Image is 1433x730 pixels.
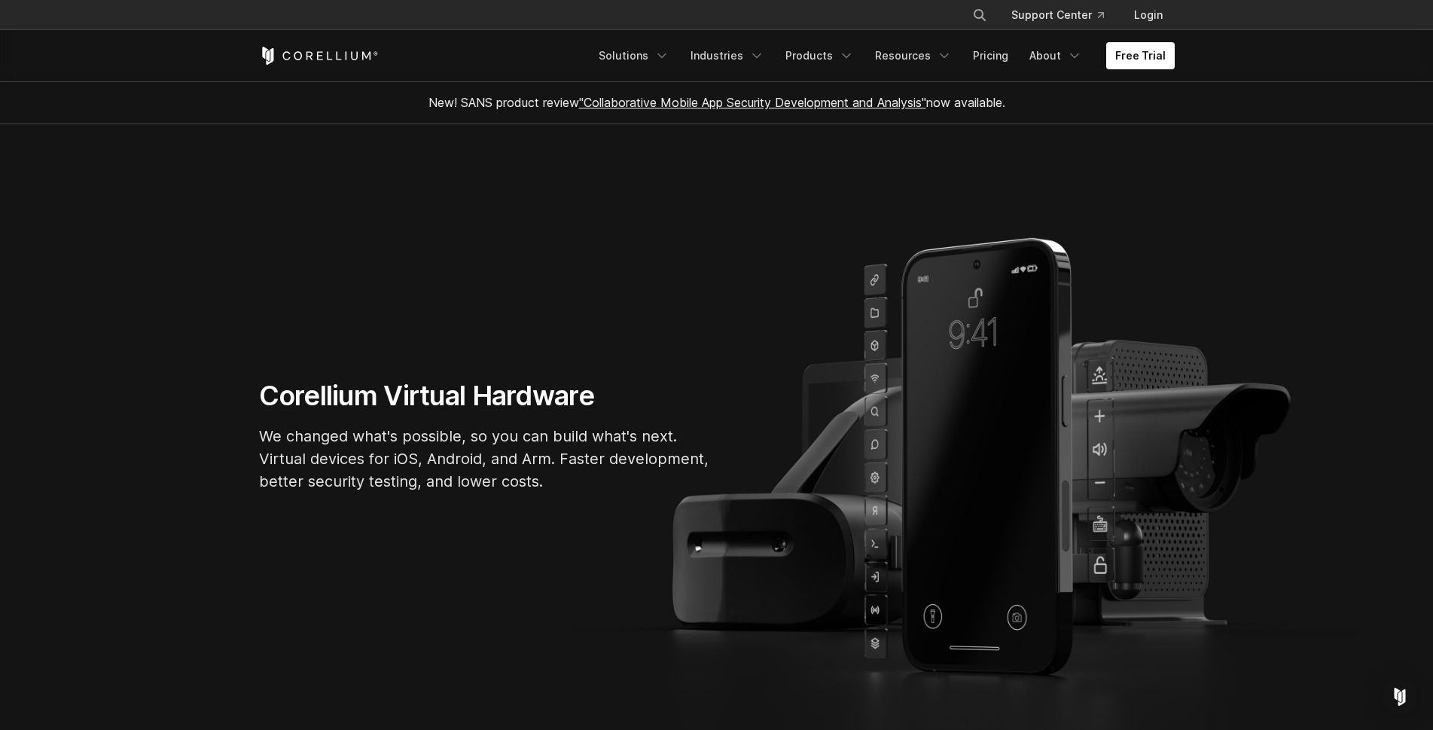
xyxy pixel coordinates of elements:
h1: Corellium Virtual Hardware [259,379,711,413]
a: Solutions [590,42,678,69]
a: Corellium Home [259,47,379,65]
a: Industries [681,42,773,69]
a: Products [776,42,863,69]
p: We changed what's possible, so you can build what's next. Virtual devices for iOS, Android, and A... [259,425,711,493]
a: Login [1122,2,1175,29]
a: About [1020,42,1091,69]
a: Pricing [964,42,1017,69]
a: Free Trial [1106,42,1175,69]
div: Navigation Menu [954,2,1175,29]
a: Support Center [999,2,1116,29]
a: Resources [866,42,961,69]
div: Navigation Menu [590,42,1175,69]
div: Open Intercom Messenger [1382,679,1418,715]
a: "Collaborative Mobile App Security Development and Analysis" [579,95,926,110]
span: New! SANS product review now available. [428,95,1005,110]
button: Search [966,2,993,29]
